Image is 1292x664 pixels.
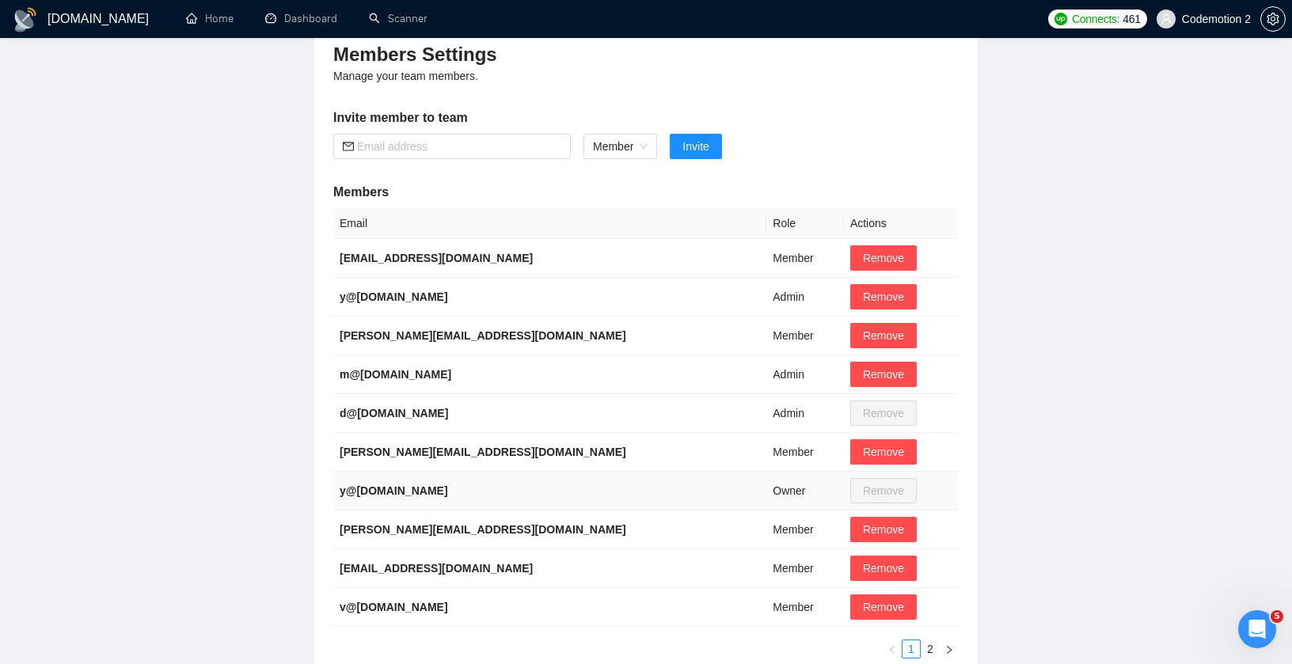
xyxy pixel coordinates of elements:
td: Admin [766,394,844,433]
a: homeHome [186,12,234,25]
b: d@[DOMAIN_NAME] [340,407,448,419]
li: 1 [902,639,921,658]
span: Member [593,135,648,158]
a: setting [1260,13,1286,25]
input: Email address [357,138,561,155]
a: 1 [902,640,920,658]
b: y@[DOMAIN_NAME] [340,484,448,497]
span: Remove [863,521,904,538]
a: 2 [921,640,939,658]
span: Connects: [1072,10,1119,28]
span: Remove [863,327,904,344]
span: 461 [1123,10,1140,28]
span: mail [343,141,354,152]
span: right [944,645,954,655]
span: Remove [863,443,904,461]
button: Remove [850,439,917,465]
b: y@[DOMAIN_NAME] [340,290,448,303]
td: Member [766,433,844,472]
button: Remove [850,362,917,387]
b: [EMAIL_ADDRESS][DOMAIN_NAME] [340,562,533,575]
th: Actions [844,208,959,239]
button: Remove [850,284,917,309]
b: [PERSON_NAME][EMAIL_ADDRESS][DOMAIN_NAME] [340,329,626,342]
img: upwork-logo.png [1054,13,1067,25]
button: Remove [850,323,917,348]
td: Admin [766,355,844,394]
td: Member [766,510,844,549]
span: Remove [863,288,904,305]
button: Remove [850,594,917,620]
img: logo [13,7,38,32]
button: right [940,639,959,658]
h5: Invite member to team [333,108,959,127]
li: Next Page [940,639,959,658]
a: dashboardDashboard [265,12,337,25]
h5: Members [333,183,959,202]
span: Remove [863,249,904,267]
th: Role [766,208,844,239]
td: Member [766,588,844,627]
h3: Members Settings [333,42,959,67]
td: Owner [766,472,844,510]
span: Remove [863,560,904,577]
button: left [883,639,902,658]
button: Remove [850,245,917,271]
span: Manage your team members. [333,70,478,82]
b: [PERSON_NAME][EMAIL_ADDRESS][DOMAIN_NAME] [340,523,626,536]
li: 2 [921,639,940,658]
span: user [1161,13,1172,25]
td: Member [766,239,844,278]
b: m@[DOMAIN_NAME] [340,368,451,381]
button: Remove [850,517,917,542]
button: Remove [850,556,917,581]
td: Member [766,549,844,588]
span: Remove [863,598,904,616]
iframe: Intercom live chat [1238,610,1276,648]
span: 5 [1271,610,1283,623]
span: setting [1261,13,1285,25]
span: Invite [682,138,709,155]
b: v@[DOMAIN_NAME] [340,601,448,613]
th: Email [333,208,766,239]
b: [EMAIL_ADDRESS][DOMAIN_NAME] [340,252,533,264]
span: Remove [863,366,904,383]
b: [PERSON_NAME][EMAIL_ADDRESS][DOMAIN_NAME] [340,446,626,458]
td: Admin [766,278,844,317]
a: searchScanner [369,12,427,25]
td: Member [766,317,844,355]
button: setting [1260,6,1286,32]
button: Invite [670,134,721,159]
span: left [887,645,897,655]
li: Previous Page [883,639,902,658]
